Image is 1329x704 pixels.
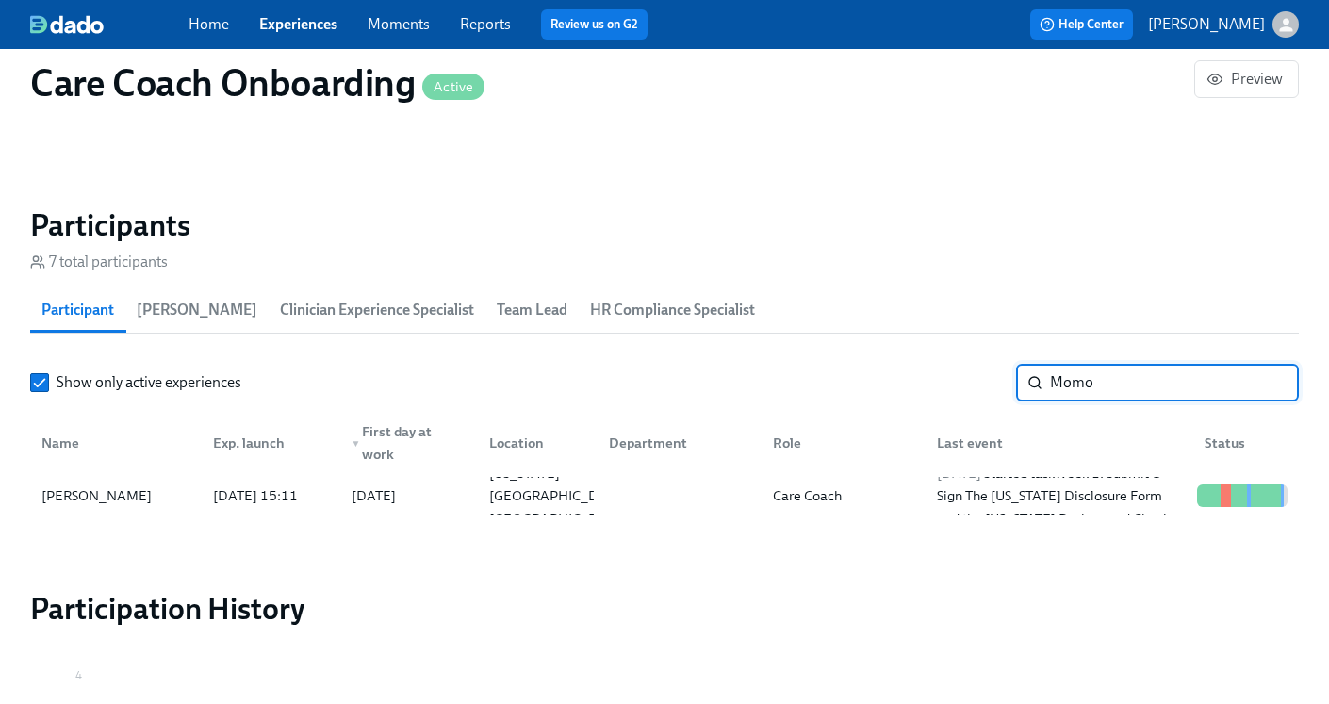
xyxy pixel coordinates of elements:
img: dado [30,15,104,34]
div: First day at work [344,420,475,466]
div: Status [1197,432,1295,454]
div: Department [594,424,758,462]
a: Experiences [259,15,337,33]
div: Role [758,424,922,462]
tspan: 4 [75,669,82,682]
div: Department [601,432,758,454]
div: Status [1190,424,1295,462]
h1: Care Coach Onboarding [30,60,484,106]
div: Exp. launch [198,424,336,462]
div: Care Coach [765,484,922,507]
div: [PERSON_NAME][DATE] 15:11[DATE][US_STATE] [GEOGRAPHIC_DATA] [GEOGRAPHIC_DATA]Care Coach[DATE] Sta... [30,469,1299,522]
span: Active [422,80,484,94]
div: Role [765,432,922,454]
div: [US_STATE] [GEOGRAPHIC_DATA] [GEOGRAPHIC_DATA] [482,462,635,530]
button: [PERSON_NAME] [1148,11,1299,38]
div: Location [482,432,594,454]
div: Started task Week 1: Submit & Sign The [US_STATE] Disclosure Form and the [US_STATE] Background C... [929,462,1190,530]
div: [PERSON_NAME] [34,484,198,507]
a: Reports [460,15,511,33]
button: Preview [1194,60,1299,98]
a: Review us on G2 [550,15,638,34]
div: [DATE] 15:11 [205,484,336,507]
a: Home [189,15,229,33]
span: Help Center [1040,15,1124,34]
button: Review us on G2 [541,9,648,40]
div: ▼First day at work [336,424,475,462]
div: [DATE] [352,484,396,507]
span: Team Lead [497,297,567,323]
h2: Participants [30,206,1299,244]
h2: Participation History [30,590,1299,628]
a: dado [30,15,189,34]
span: Preview [1210,70,1283,89]
span: Show only active experiences [57,372,241,393]
span: HR Compliance Specialist [590,297,755,323]
div: Last event [929,432,1190,454]
p: [PERSON_NAME] [1148,14,1265,35]
span: [PERSON_NAME] [137,297,257,323]
span: Clinician Experience Specialist [280,297,474,323]
span: ▼ [352,439,361,449]
input: Search by name [1050,364,1299,401]
div: Last event [922,424,1190,462]
div: Location [474,424,594,462]
div: Name [34,432,198,454]
div: 7 total participants [30,252,168,272]
div: Exp. launch [205,432,336,454]
a: Moments [368,15,430,33]
div: Name [34,424,198,462]
span: Participant [41,297,114,323]
button: Help Center [1030,9,1133,40]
